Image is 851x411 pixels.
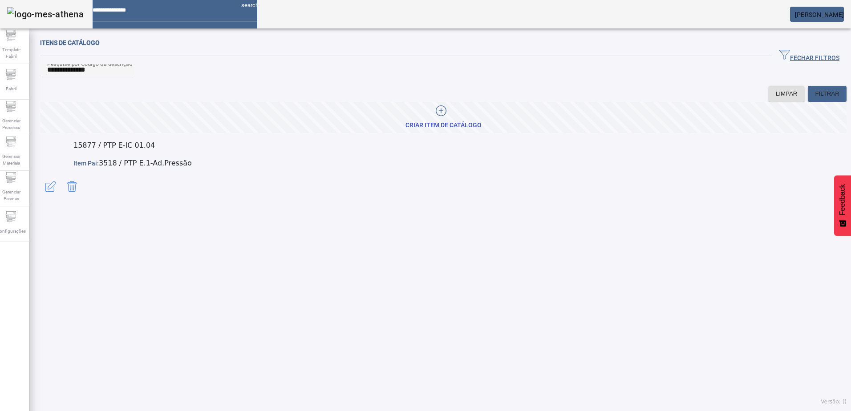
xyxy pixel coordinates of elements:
[772,48,847,64] button: FECHAR FILTROS
[795,11,844,18] span: [PERSON_NAME]
[47,60,132,67] mat-label: Pesquise por Código ou descrição
[839,184,847,215] span: Feedback
[61,176,83,197] button: Delete
[776,89,798,98] span: LIMPAR
[7,7,84,21] img: logo-mes-athena
[40,39,100,46] span: Itens de catálogo
[73,158,847,169] p: 3518 / PTP E.1-Ad.Pressão
[769,86,805,102] button: LIMPAR
[815,89,839,98] span: FILTRAR
[73,140,847,151] p: 15877 / PTP E-IC 01.04
[3,83,19,95] span: Fabril
[73,160,99,167] span: Item Pai:
[779,49,839,63] span: FECHAR FILTROS
[40,102,847,133] button: CRIAR ITEM DE CATÁLOGO
[834,175,851,236] button: Feedback - Mostrar pesquisa
[808,86,847,102] button: FILTRAR
[405,121,482,130] div: CRIAR ITEM DE CATÁLOGO
[821,399,847,405] span: Versão: ()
